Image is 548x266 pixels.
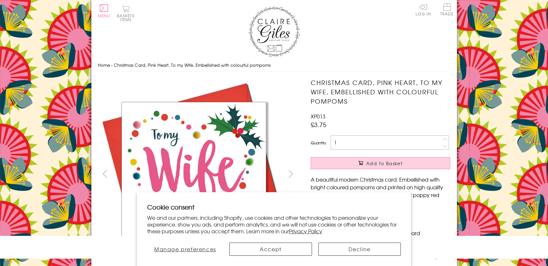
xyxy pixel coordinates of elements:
span: Add to Basket [366,160,403,167]
button: Manage preferences [147,243,223,256]
img: Claire Giles Greetings Cards [249,6,300,57]
a: Privacy Policy [289,227,322,235]
span: › [111,62,113,68]
a: Home [98,62,110,68]
button: prev [98,167,112,181]
label: Quantity [311,140,326,146]
button: Menu [98,4,110,18]
span: Menu [98,13,110,19]
button: Basket0 items [117,5,135,21]
button: next [283,167,298,181]
a: Log In [416,3,431,16]
span: XP013 [311,112,325,120]
span: Manage preferences [154,245,216,253]
a: Trade [440,3,454,17]
button: Accept [229,243,312,256]
p: A beautiful modern Christmas card. Embellished with bright coloured pompoms and printed on high q... [311,176,450,206]
button: Add to Basket [311,157,450,169]
p: We and our partners, including Shopify, use cookies and other technologies to personalize your ex... [147,214,401,234]
button: Decline [318,243,401,256]
nav: breadcrumbs [98,59,451,72]
span: 0 items [120,13,135,22]
h1: Christmas Card, Pink Heart, To my Wife, Embellished with colourful pompoms [311,78,450,106]
h2: Cookie consent [147,202,401,211]
span: £3.75 [311,120,326,129]
span: Christmas Card, Pink Heart, To my Wife, Embellished with colourful pompoms [114,62,271,68]
span: Trade [440,3,454,16]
